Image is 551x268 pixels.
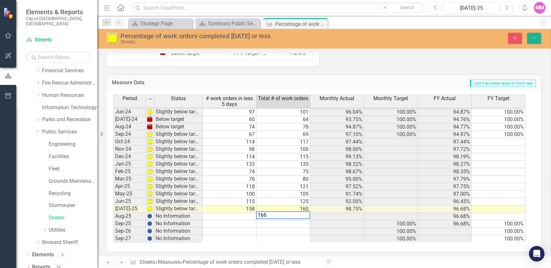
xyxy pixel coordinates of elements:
td: 96.68% [418,220,472,228]
a: Fire Rescue Administration [42,79,97,87]
td: 75 [256,168,310,176]
td: 101 [256,109,310,116]
td: 97.75% [418,183,472,191]
img: BgCOk07PiH71IgAAAABJRU5ErkJggg== [147,221,152,226]
td: Jun-25 [113,198,146,205]
img: P5LKOg1sb8zeUYFL+N4OvWQAAAABJRU5ErkJggg== [147,109,152,114]
td: 98.52% [310,161,364,168]
small: City of [GEOGRAPHIC_DATA], [GEOGRAPHIC_DATA] [26,16,91,27]
input: Search Below... [26,52,91,63]
td: 97.44% [418,138,472,146]
div: Percentage of work orders completed [DATE] or less [121,32,349,40]
div: Streets [121,40,349,44]
td: 76 [203,176,256,183]
td: Sep-27 [113,235,146,242]
a: Broward Sheriff [42,239,97,246]
img: P5LKOg1sb8zeUYFL+N4OvWQAAAABJRU5ErkJggg== [147,199,152,204]
td: Below target [154,116,203,123]
a: Parks and Recreation [42,116,97,123]
td: 96.68% [418,205,472,213]
a: Recycling [49,190,97,197]
div: Summary Public Services/Streets - Program Description (5020) [208,19,259,28]
input: Search ClearPoint... [131,2,425,14]
button: MM [534,2,545,14]
td: Feb-25 [113,168,146,175]
td: 91.74% [310,191,364,198]
td: 98.35% [418,168,472,176]
td: Apr-25 [113,183,146,190]
div: Open Intercom Messenger [529,246,545,262]
td: 100.00% [364,235,418,243]
td: 100.00% [364,220,418,228]
td: 94.87% [310,123,364,131]
td: 97.00% [418,191,472,198]
img: WFgIVf4bZjIWvbPt0csAAAAASUVORK5CYII= [147,117,152,122]
td: 97.79% [418,176,472,183]
td: < FY Target - 5 [229,48,285,60]
td: 100.00% [364,116,418,123]
a: Strategy Page [130,19,191,28]
td: 100.00% [364,131,418,138]
a: Information Technology [42,104,97,111]
img: P5LKOg1sb8zeUYFL+N4OvWQAAAABJRU5ErkJggg== [147,161,152,167]
span: Period [123,96,137,101]
td: 95.00% [310,176,364,183]
td: 115 [203,198,256,205]
td: 98.19% [418,153,472,161]
td: Oct-24 [113,138,146,146]
a: Financial Services [42,67,97,75]
td: 135 [256,161,310,168]
span: FY Target [487,96,510,101]
img: P5LKOg1sb8zeUYFL+N4OvWQAAAABJRU5ErkJggg== [147,154,152,159]
td: Slightly below target [154,138,203,146]
td: 133 [203,161,256,168]
td: Sep-25 [113,220,146,227]
td: 80 [256,176,310,183]
img: BgCOk07PiH71IgAAAABJRU5ErkJggg== [147,236,152,241]
td: Dec-24 [113,153,146,160]
span: Search [400,5,414,10]
a: Summary Public Services/Streets - Program Description (5020) [197,19,259,28]
td: 100.00% [364,123,418,131]
a: Facilities [49,153,97,160]
img: BgCOk07PiH71IgAAAABJRU5ErkJggg== [147,228,152,234]
img: WFgIVf4bZjIWvbPt0csAAAAASUVORK5CYII= [147,124,152,129]
td: 100.00% [472,228,525,235]
td: Aug-24 [113,123,146,131]
td: Slightly below target [154,175,203,183]
td: 94.77% [418,123,472,131]
td: 92.00% [310,198,364,205]
td: 98.75% [310,205,364,213]
td: 99.13% [310,153,364,161]
div: Strategy Page [140,19,191,28]
a: Measures [158,259,180,265]
td: 93.75% [310,116,364,123]
td: 100.00% [472,123,525,131]
img: P5LKOg1sb8zeUYFL+N4OvWQAAAABJRU5ErkJggg== [147,169,152,174]
span: Last Calculated about 6 hours ago [470,80,536,87]
td: 117 [256,138,310,146]
td: 74 [203,123,256,131]
div: 5 [57,252,67,257]
a: Elements [32,251,54,259]
td: Slightly below target [154,146,203,153]
td: 100.00% [472,109,525,116]
img: P5LKOg1sb8zeUYFL+N4OvWQAAAABJRU5ErkJggg== [147,146,152,152]
a: Utilities [49,227,97,234]
h3: Measure Data [112,80,252,86]
td: Slightly below target [154,160,203,168]
td: 100 [203,191,256,198]
img: Slightly below target [107,33,117,43]
td: Jun-24 [113,108,146,116]
td: 100.00% [472,131,525,138]
span: Elements & Reports [26,8,91,16]
td: 100.00% [472,116,525,123]
td: 96.45% [418,198,472,205]
td: No Information [154,220,203,227]
div: [DATE]-25 [446,4,497,12]
a: Grounds Maintenance [49,178,97,185]
td: Slightly below target [154,198,203,205]
button: [DATE]-25 [444,2,499,14]
td: Sep-24 [113,131,146,138]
